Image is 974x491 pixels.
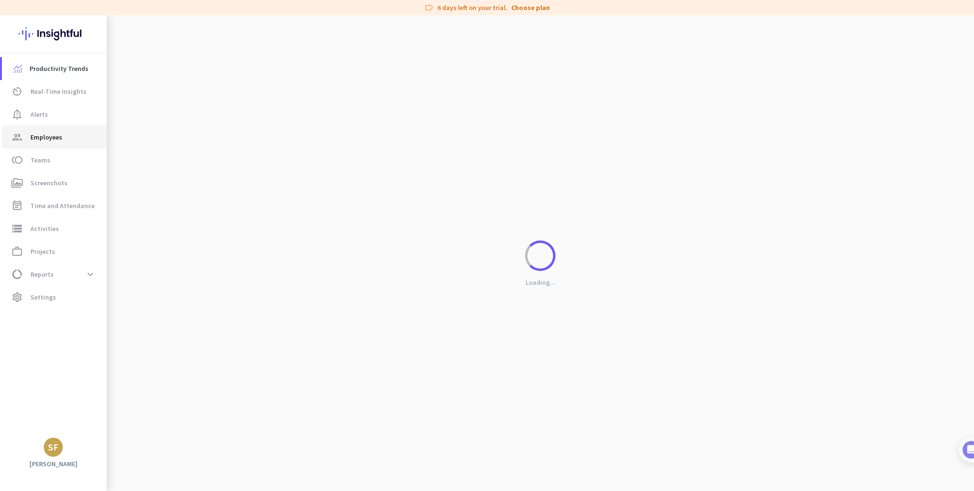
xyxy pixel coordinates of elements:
a: menu-itemProductivity Trends [2,57,107,80]
span: Productivity Trends [29,63,88,74]
p: Loading... [526,278,555,287]
span: Screenshots [30,177,68,189]
i: storage [11,223,23,234]
i: group [11,131,23,143]
a: data_usageReportsexpand_more [2,263,107,286]
span: Projects [30,246,55,257]
i: av_timer [11,86,23,97]
span: Settings [30,291,56,303]
a: event_noteTime and Attendance [2,194,107,217]
div: SF [48,442,58,452]
i: perm_media [11,177,23,189]
span: Activities [30,223,59,234]
span: Teams [30,154,50,166]
span: Reports [30,269,54,280]
a: groupEmployees [2,126,107,149]
span: Employees [30,131,62,143]
i: notification_important [11,109,23,120]
i: event_note [11,200,23,211]
img: Insightful logo [19,15,88,52]
a: perm_mediaScreenshots [2,171,107,194]
img: menu-item [13,64,22,73]
a: tollTeams [2,149,107,171]
span: Real-Time Insights [30,86,87,97]
a: settingsSettings [2,286,107,309]
i: data_usage [11,269,23,280]
a: storageActivities [2,217,107,240]
a: Choose plan [511,3,550,12]
span: Time and Attendance [30,200,95,211]
i: work_outline [11,246,23,257]
button: expand_more [82,266,99,283]
i: label [424,3,434,12]
a: work_outlineProjects [2,240,107,263]
a: notification_importantAlerts [2,103,107,126]
i: settings [11,291,23,303]
i: toll [11,154,23,166]
a: av_timerReal-Time Insights [2,80,107,103]
span: Alerts [30,109,48,120]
